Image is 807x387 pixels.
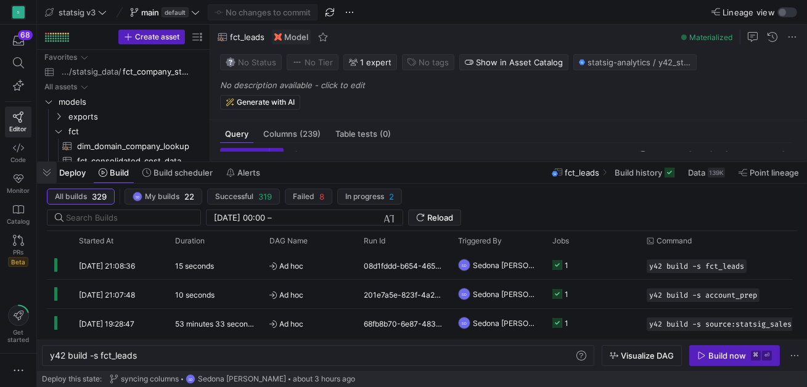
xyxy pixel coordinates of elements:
button: No tierNo Tier [287,54,338,70]
button: SDMy builds22 [125,189,202,205]
button: Alerts [221,162,266,183]
div: S [12,6,25,18]
kbd: ⏎ [762,351,772,361]
button: Build now⌘⏎ [689,345,780,366]
span: fct_consolidated_cost_data​​​​​​​​​​ [77,154,190,168]
div: Last edit: [DATE] by [PERSON_NAME] [655,151,785,160]
span: Alerts [237,168,260,177]
span: 22 [184,192,194,202]
span: y42 build -s fct_leads [649,262,744,271]
button: No tags [402,54,454,70]
div: 1 [565,309,568,338]
span: Ad hoc [269,251,349,280]
span: Sedona [PERSON_NAME] [198,375,286,383]
span: Duration [175,237,205,245]
button: Point lineage [733,162,805,183]
span: models [59,95,203,109]
button: Data139K [682,162,731,183]
a: Catalog [5,199,31,230]
div: 68fb8b70-6e87-4838-8151-f09249728b95 [356,309,451,337]
span: (0) [380,130,391,138]
y42-duration: 10 seconds [175,290,215,299]
a: .../statsig_data/fct_company_stats [42,65,205,79]
button: Build [93,162,134,183]
span: All builds [55,192,87,201]
div: All assets [44,83,77,91]
a: dim_domain_company_lookup​​​​​​​​​​ [42,139,205,153]
span: 8 [319,192,324,202]
span: Code [10,156,26,163]
div: Press SPACE to select this row. [42,153,205,168]
input: Search Builds [66,213,190,222]
span: Successful [215,192,253,201]
span: syncing columns [121,375,179,383]
div: Press SPACE to select this row. [42,124,205,139]
div: 201e7a5e-823f-4a28-8bd1-c7a122e39287 [356,280,451,308]
span: Build [110,168,129,177]
span: Reload [427,213,453,222]
span: fct_leads [565,168,600,177]
button: Build scheduler [137,162,218,183]
span: Sedona [PERSON_NAME] [473,280,538,309]
span: .../statsig_data/ [62,65,121,79]
span: In progress [345,192,384,201]
span: Deploy this state: [42,375,102,383]
span: dim_domain_company_lookup​​​​​​​​​​ [77,139,190,153]
span: Lineage view [723,7,775,17]
img: No status [226,57,236,67]
span: My builds [145,192,179,201]
span: 2 [389,192,394,202]
div: 08d1fddd-b654-465b-a870-11556a8183a1 [356,251,451,279]
span: Monitor [7,187,30,194]
img: No tier [292,57,302,67]
span: Sedona [PERSON_NAME] [473,251,538,280]
span: Build history [615,168,662,177]
div: SD [458,259,470,271]
div: 139K [708,168,725,177]
span: Triggered By [458,237,502,245]
span: statsig v3 [59,7,96,17]
span: fct_company_stats [123,65,191,79]
span: exports [68,110,203,124]
div: Press SPACE to select this row. [42,65,205,79]
div: Press SPACE to select this row. [42,94,205,109]
span: y42 build -s account_prep [649,291,757,299]
span: Jobs [552,237,569,245]
button: Build history [609,162,680,183]
span: main [141,7,159,17]
button: maindefault [127,4,203,20]
div: Press SPACE to select this row. [42,79,205,94]
a: Code [5,137,31,168]
span: default [162,7,189,17]
button: Successful319 [207,189,280,205]
input: End datetime [274,213,355,222]
span: Ad hoc [269,280,349,309]
button: 1 expert [343,54,397,70]
img: undefined [274,33,282,41]
span: No tags [419,57,449,67]
button: Reload [408,210,461,226]
button: In progress2 [337,189,402,205]
span: Failed [293,192,314,201]
a: S [5,2,31,23]
span: Visualize DAG [621,351,674,361]
span: Generate with AI [237,98,295,107]
a: Monitor [5,168,31,199]
span: Catalog [7,218,30,225]
span: Sedona [PERSON_NAME] [473,309,538,338]
span: Deploy [59,168,86,177]
button: syncing columnsSDSedona [PERSON_NAME]about 3 hours ago [107,371,358,387]
span: Show in Asset Catalog [476,57,563,67]
a: Editor [5,107,31,137]
div: Press SPACE to select this row. [42,139,205,153]
button: No statusNo Status [220,54,282,70]
span: No Status [226,57,276,67]
span: Editor [10,125,27,132]
span: [DATE] 19:28:47 [79,319,134,328]
div: 1 [565,251,568,280]
button: Visualize DAG [602,345,682,366]
button: statsig v3 [42,4,110,20]
span: Command [657,237,692,245]
div: Press SPACE to select this row. [42,109,205,124]
div: SD [458,288,470,300]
